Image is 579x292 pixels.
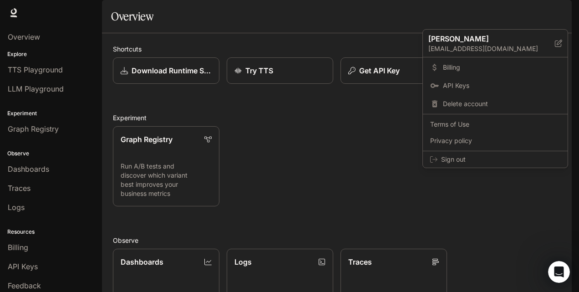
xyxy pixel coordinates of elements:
div: Sign out [423,151,568,168]
span: Delete account [443,99,560,108]
p: [EMAIL_ADDRESS][DOMAIN_NAME] [428,44,555,53]
span: Privacy policy [430,136,560,145]
p: [PERSON_NAME] [428,33,540,44]
a: Terms of Use [425,116,566,133]
span: Sign out [441,155,560,164]
a: Privacy policy [425,133,566,149]
iframe: Intercom live chat [548,261,570,283]
div: Delete account [425,96,566,112]
span: Terms of Use [430,120,560,129]
span: Billing [443,63,560,72]
a: API Keys [425,77,566,94]
div: [PERSON_NAME][EMAIL_ADDRESS][DOMAIN_NAME] [423,30,568,57]
span: API Keys [443,81,560,90]
a: Billing [425,59,566,76]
